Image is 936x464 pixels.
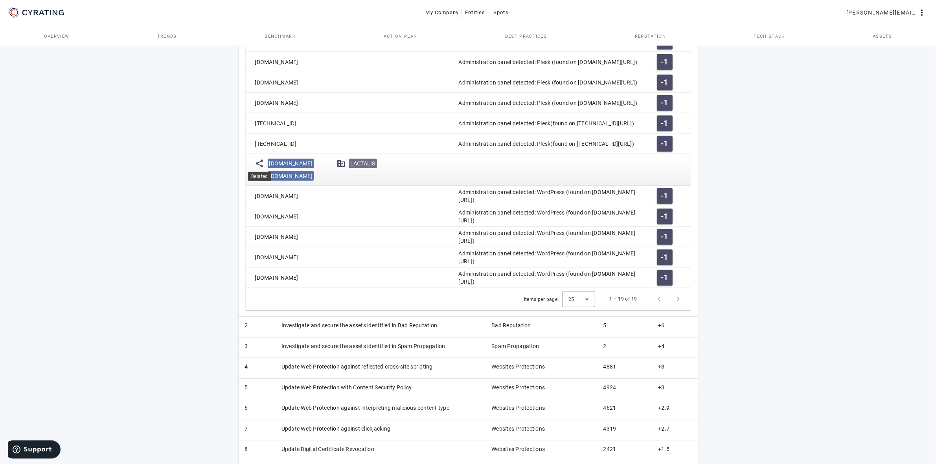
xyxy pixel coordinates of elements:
button: Previous page [650,290,669,308]
td: Update Web Protection against interpreting malicious content type [275,399,485,420]
span: Overview [44,34,70,39]
td: 4621 [597,399,652,420]
div: Items per page: [524,295,559,303]
span: -1 [661,119,668,127]
td: Update Web Protection against reflected cross-site scripting [275,358,485,378]
td: 2 [239,317,275,337]
mat-cell: Administration panel detected: Plesk (found on [DOMAIN_NAME][URL]) [452,72,651,93]
mat-cell: [DOMAIN_NAME] [246,268,354,288]
td: 2421 [597,440,652,461]
td: 4 [239,358,275,378]
button: Spots [488,6,513,20]
td: Websites Protections [485,440,597,461]
mat-cell: [TECHNICAL_ID] [246,113,354,134]
td: +2.9 [652,399,697,420]
mat-cell: [DOMAIN_NAME] [246,93,354,113]
mat-icon: domain [336,159,346,168]
td: 8 [239,440,275,461]
mat-cell: Administration panel detected: WordPress (found on [DOMAIN_NAME][URL]) [452,227,651,247]
span: Reputation [635,34,666,39]
div: Related [248,172,271,181]
span: Spots [493,6,509,19]
span: Action Plan [384,34,417,39]
td: Investigate and secure the assets identified in Spam Propagation [275,337,485,358]
td: Websites Protections [485,378,597,399]
mat-cell: Administration panel detected: Plesk(found on [TECHNICAL_ID][URL]) [452,134,651,154]
g: CYRATING [22,10,64,15]
mat-cell: [DOMAIN_NAME] [246,206,354,227]
span: Trends [157,34,177,39]
td: Update Digital Certificate Revocation [275,440,485,461]
td: +2.7 [652,420,697,440]
td: 4319 [597,420,652,440]
span: Entities [465,6,485,19]
mat-icon: more_vert [917,8,927,17]
button: Entities [462,6,488,20]
td: 2 [597,337,652,358]
td: +1.5 [652,440,697,461]
mat-cell: Administration panel detected: WordPress (found on [DOMAIN_NAME][URL]) [452,186,651,206]
iframe: Opens a widget where you can find more information [8,440,61,460]
button: My Company [423,6,462,20]
mat-icon: share [255,159,265,168]
mat-cell: [DOMAIN_NAME] [246,247,354,268]
td: Websites Protections [485,420,597,440]
button: Next page [669,290,688,308]
td: 5 [239,378,275,399]
mat-cell: [DOMAIN_NAME] [246,72,354,93]
span: -1 [661,140,668,148]
span: -1 [661,99,668,107]
mat-cell: Administration panel detected: Plesk (found on [DOMAIN_NAME][URL]) [452,93,651,113]
mat-cell: Administration panel detected: Plesk(found on [TECHNICAL_ID][URL]) [452,113,651,134]
span: -1 [661,274,668,282]
td: 4881 [597,358,652,378]
td: 3 [239,337,275,358]
td: 5 [597,317,652,337]
div: 1 – 19 of 19 [609,295,637,303]
span: My Company [426,6,459,19]
span: Tech Stack [754,34,785,39]
td: Websites Protections [485,358,597,378]
span: -1 [661,192,668,200]
mat-cell: Administration panel detected: WordPress (found on [DOMAIN_NAME][URL]) [452,247,651,268]
span: -1 [661,233,668,241]
span: -1 [661,58,668,66]
td: 7 [239,420,275,440]
span: [PERSON_NAME][EMAIL_ADDRESS][DOMAIN_NAME] [846,6,917,19]
mat-cell: [DOMAIN_NAME] [246,186,354,206]
mat-cell: [DOMAIN_NAME] [246,52,354,72]
td: Spam Propagation [485,337,597,358]
td: Bad Reputation [485,317,597,337]
mat-cell: [TECHNICAL_ID] [246,134,354,154]
span: [DOMAIN_NAME] [269,160,313,167]
mat-cell: Administration panel detected: WordPress (found on [DOMAIN_NAME][URL]) [452,268,651,288]
td: +4 [652,337,697,358]
span: Benchmark [265,34,296,39]
span: LACTALIS [350,160,375,167]
mat-cell: [DOMAIN_NAME] [246,227,354,247]
mat-cell: Administration panel detected: Plesk (found on [DOMAIN_NAME][URL]) [452,52,651,72]
td: 4924 [597,378,652,399]
span: [DOMAIN_NAME] [269,173,313,179]
td: +3 [652,378,697,399]
td: +3 [652,358,697,378]
button: [PERSON_NAME][EMAIL_ADDRESS][DOMAIN_NAME] [843,6,930,20]
span: -1 [661,213,668,220]
td: Investigate and secure the assets identified in Bad Reputation [275,317,485,337]
span: Assets [873,34,892,39]
td: Websites Protections [485,399,597,420]
span: Best practices [505,34,547,39]
span: -1 [661,79,668,86]
td: Update Web Protection with Content Security Policy [275,378,485,399]
td: 6 [239,399,275,420]
mat-cell: Administration panel detected: WordPress (found on [DOMAIN_NAME][URL]) [452,206,651,227]
span: -1 [661,253,668,261]
td: +6 [652,317,697,337]
td: Update Web Protection against clickjacking [275,420,485,440]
